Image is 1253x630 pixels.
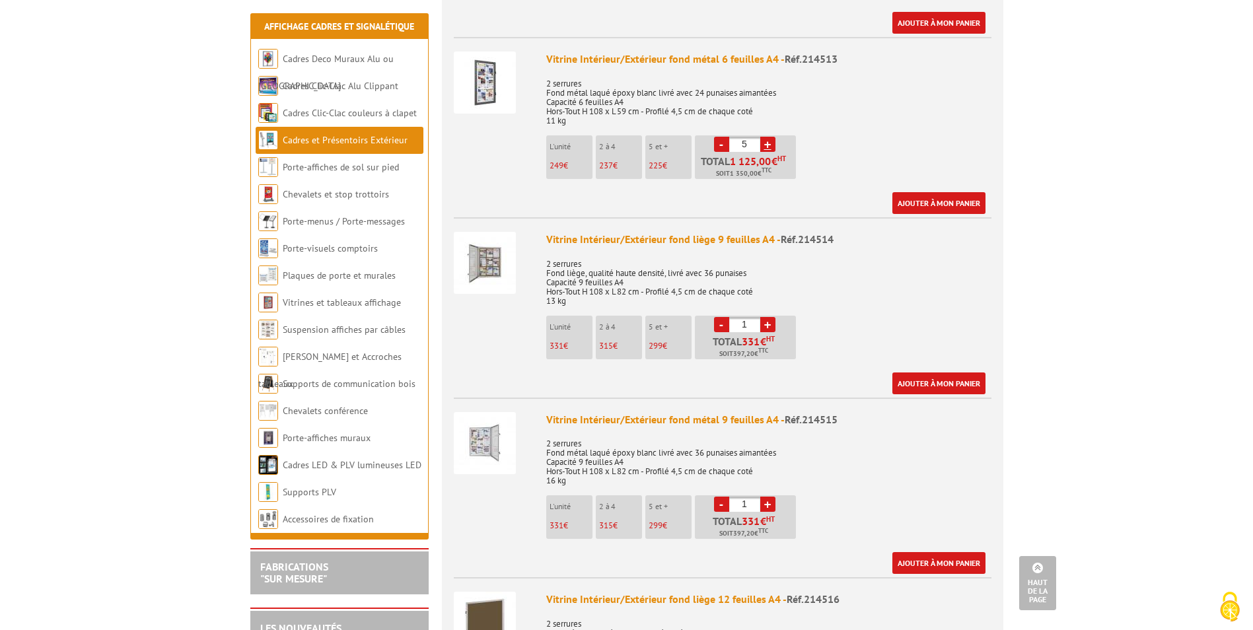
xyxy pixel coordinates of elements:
[258,293,278,312] img: Vitrines et tableaux affichage
[599,520,613,531] span: 315
[649,502,692,511] p: 5 et +
[599,341,642,351] p: €
[283,459,421,471] a: Cadres LED & PLV lumineuses LED
[283,80,398,92] a: Cadres Clic-Clac Alu Clippant
[1207,585,1253,630] button: Cookies (fenêtre modale)
[283,378,415,390] a: Supports de communication bois
[649,520,662,531] span: 299
[742,516,760,526] span: 331
[892,372,985,394] a: Ajouter à mon panier
[649,142,692,151] p: 5 et +
[258,211,278,231] img: Porte-menus / Porte-messages
[762,166,771,174] sup: TTC
[892,552,985,574] a: Ajouter à mon panier
[550,340,563,351] span: 331
[283,269,396,281] a: Plaques de porte et murales
[550,502,592,511] p: L'unité
[550,521,592,530] p: €
[550,161,592,170] p: €
[258,509,278,529] img: Accessoires de fixation
[283,188,389,200] a: Chevalets et stop trottoirs
[777,154,786,163] sup: HT
[649,160,662,171] span: 225
[742,336,760,347] span: 331
[760,137,775,152] a: +
[550,160,563,171] span: 249
[258,184,278,204] img: Chevalets et stop trottoirs
[760,497,775,512] a: +
[258,49,278,69] img: Cadres Deco Muraux Alu ou Bois
[550,341,592,351] p: €
[649,521,692,530] p: €
[760,317,775,332] a: +
[550,520,563,531] span: 331
[599,502,642,511] p: 2 à 4
[758,527,768,534] sup: TTC
[1213,590,1246,623] img: Cookies (fenêtre modale)
[599,142,642,151] p: 2 à 4
[719,528,768,539] span: Soit €
[258,482,278,502] img: Supports PLV
[283,486,336,498] a: Supports PLV
[698,336,796,359] p: Total
[649,322,692,332] p: 5 et +
[892,12,985,34] a: Ajouter à mon panier
[698,516,796,539] p: Total
[546,52,991,67] div: Vitrine Intérieur/Extérieur fond métal 6 feuilles A4 -
[766,514,775,524] sup: HT
[283,242,378,254] a: Porte-visuels comptoirs
[766,334,775,343] sup: HT
[760,516,766,526] span: €
[258,401,278,421] img: Chevalets conférence
[454,232,516,294] img: Vitrine Intérieur/Extérieur fond liège 9 feuilles A4
[550,142,592,151] p: L'unité
[550,322,592,332] p: L'unité
[892,192,985,214] a: Ajouter à mon panier
[733,349,754,359] span: 397,20
[454,52,516,114] img: Vitrine Intérieur/Extérieur fond métal 6 feuilles A4
[599,322,642,332] p: 2 à 4
[283,161,399,173] a: Porte-affiches de sol sur pied
[649,161,692,170] p: €
[1019,556,1056,610] a: Haut de la page
[258,347,278,367] img: Cimaises et Accroches tableaux
[258,265,278,285] img: Plaques de porte et murales
[264,20,414,32] a: Affichage Cadres et Signalétique
[599,521,642,530] p: €
[283,513,374,525] a: Accessoires de fixation
[649,341,692,351] p: €
[781,232,834,246] span: Réf.214514
[599,340,613,351] span: 315
[260,560,328,585] a: FABRICATIONS"Sur Mesure"
[283,134,408,146] a: Cadres et Présentoirs Extérieur
[719,349,768,359] span: Soit €
[283,405,368,417] a: Chevalets conférence
[283,432,371,444] a: Porte-affiches muraux
[785,52,838,65] span: Réf.214513
[258,53,394,92] a: Cadres Deco Muraux Alu ou [GEOGRAPHIC_DATA]
[258,238,278,258] img: Porte-visuels comptoirs
[546,232,991,247] div: Vitrine Intérieur/Extérieur fond liège 9 feuilles A4 -
[649,340,662,351] span: 299
[714,317,729,332] a: -
[283,324,406,335] a: Suspension affiches par câbles
[758,347,768,354] sup: TTC
[546,592,991,607] div: Vitrine Intérieur/Extérieur fond liège 12 feuilles A4 -
[730,156,771,166] span: 1 125,00
[283,297,401,308] a: Vitrines et tableaux affichage
[714,497,729,512] a: -
[730,168,758,179] span: 1 350,00
[546,250,991,306] p: 2 serrures Fond liège, qualité haute densité, livré avec 36 punaises Capacité 9 feuilles A4 Hors-...
[771,156,777,166] span: €
[258,103,278,123] img: Cadres Clic-Clac couleurs à clapet
[733,528,754,539] span: 397,20
[546,70,991,125] p: 2 serrures Fond métal laqué époxy blanc livré avec 24 punaises aimantées Capacité 6 feuilles A4 H...
[258,157,278,177] img: Porte-affiches de sol sur pied
[258,428,278,448] img: Porte-affiches muraux
[785,413,838,426] span: Réf.214515
[716,168,771,179] span: Soit €
[258,351,402,390] a: [PERSON_NAME] et Accroches tableaux
[283,215,405,227] a: Porte-menus / Porte-messages
[454,412,516,474] img: Vitrine Intérieur/Extérieur fond métal 9 feuilles A4
[714,137,729,152] a: -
